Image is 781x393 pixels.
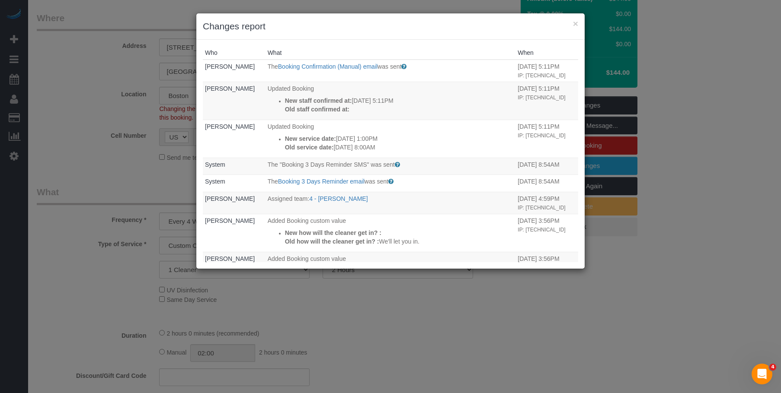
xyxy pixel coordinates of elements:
[268,217,346,224] span: Added Booking custom value
[515,175,578,192] td: When
[205,255,255,262] a: [PERSON_NAME]
[196,13,585,269] sui-modal: Changes report
[515,252,578,290] td: When
[518,73,565,79] small: IP: [TECHNICAL_ID]
[285,97,352,104] strong: New staff confirmed at:
[268,63,278,70] span: The
[285,106,349,113] strong: Old staff confirmed at:
[309,195,368,202] a: 4 - [PERSON_NAME]
[285,135,336,142] strong: New service date:
[268,85,314,92] span: Updated Booking
[285,134,514,143] p: [DATE] 1:00PM
[518,133,565,139] small: IP: [TECHNICAL_ID]
[518,227,565,233] small: IP: [TECHNICAL_ID]
[205,178,225,185] a: System
[515,214,578,252] td: When
[266,120,516,158] td: What
[573,19,578,28] button: ×
[205,161,225,168] a: System
[515,192,578,214] td: When
[515,158,578,175] td: When
[203,175,266,192] td: Who
[285,143,514,152] p: [DATE] 8:00AM
[515,120,578,158] td: When
[515,82,578,120] td: When
[285,144,334,151] strong: Old service date:
[285,229,381,236] strong: New how will the cleaner get in? :
[266,214,516,252] td: What
[266,252,516,290] td: What
[518,95,565,101] small: IP: [TECHNICAL_ID]
[203,20,578,33] h3: Changes report
[266,192,516,214] td: What
[203,192,266,214] td: Who
[266,158,516,175] td: What
[515,60,578,82] td: When
[285,96,514,105] p: [DATE] 5:11PM
[378,63,401,70] span: was sent
[205,85,255,92] a: [PERSON_NAME]
[285,238,379,245] strong: Old how will the cleaner get in? :
[268,195,310,202] span: Assigned team:
[769,364,776,371] span: 4
[203,252,266,290] td: Who
[285,237,514,246] p: We'll let you in.
[205,217,255,224] a: [PERSON_NAME]
[752,364,772,384] iframe: Intercom live chat
[203,158,266,175] td: Who
[278,63,378,70] a: Booking Confirmation (Manual) email
[268,178,278,185] span: The
[205,195,255,202] a: [PERSON_NAME]
[203,60,266,82] td: Who
[268,123,314,130] span: Updated Booking
[278,178,365,185] a: Booking 3 Days Reminder email
[266,60,516,82] td: What
[203,46,266,60] th: Who
[268,161,395,168] span: The "Booking 3 Days Reminder SMS" was sent
[518,205,565,211] small: IP: [TECHNICAL_ID]
[365,178,388,185] span: was sent
[205,63,255,70] a: [PERSON_NAME]
[203,120,266,158] td: Who
[203,214,266,252] td: Who
[266,46,516,60] th: What
[203,82,266,120] td: Who
[266,175,516,192] td: What
[515,46,578,60] th: When
[205,123,255,130] a: [PERSON_NAME]
[266,82,516,120] td: What
[268,255,346,262] span: Added Booking custom value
